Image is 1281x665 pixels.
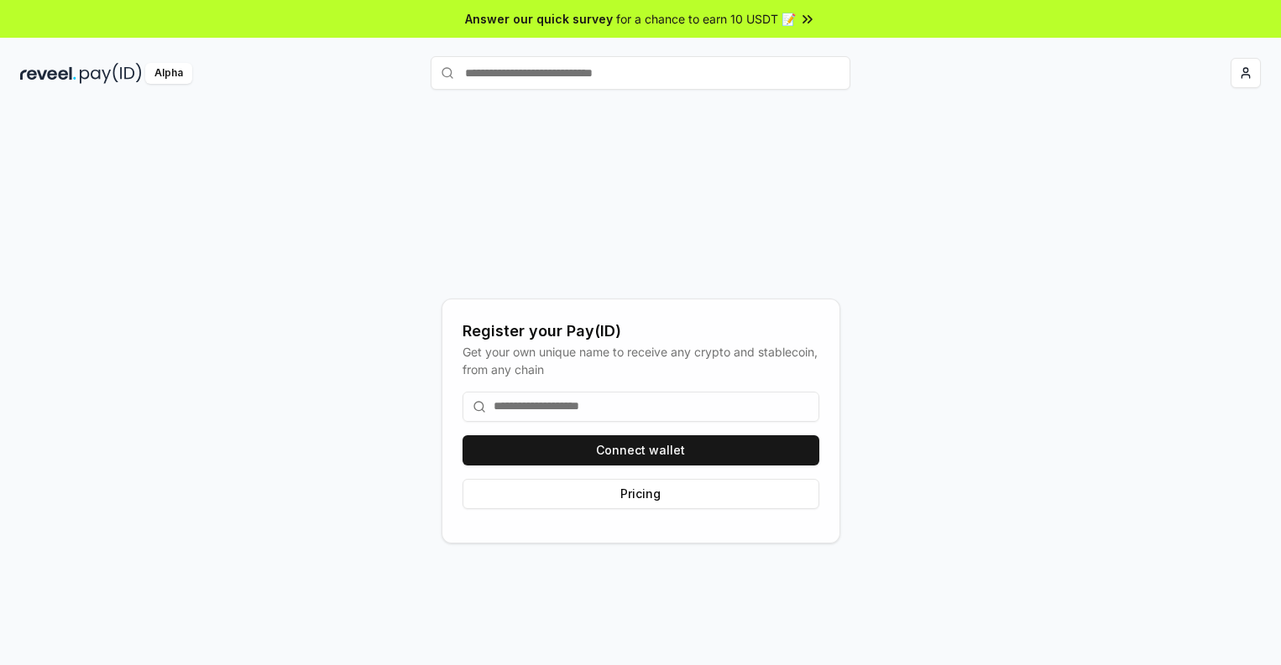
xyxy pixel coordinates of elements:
button: Pricing [463,479,819,509]
button: Connect wallet [463,435,819,465]
div: Get your own unique name to receive any crypto and stablecoin, from any chain [463,343,819,378]
span: for a chance to earn 10 USDT 📝 [616,10,796,28]
img: reveel_dark [20,63,76,84]
div: Register your Pay(ID) [463,320,819,343]
div: Alpha [145,63,192,84]
img: pay_id [80,63,142,84]
span: Answer our quick survey [465,10,613,28]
